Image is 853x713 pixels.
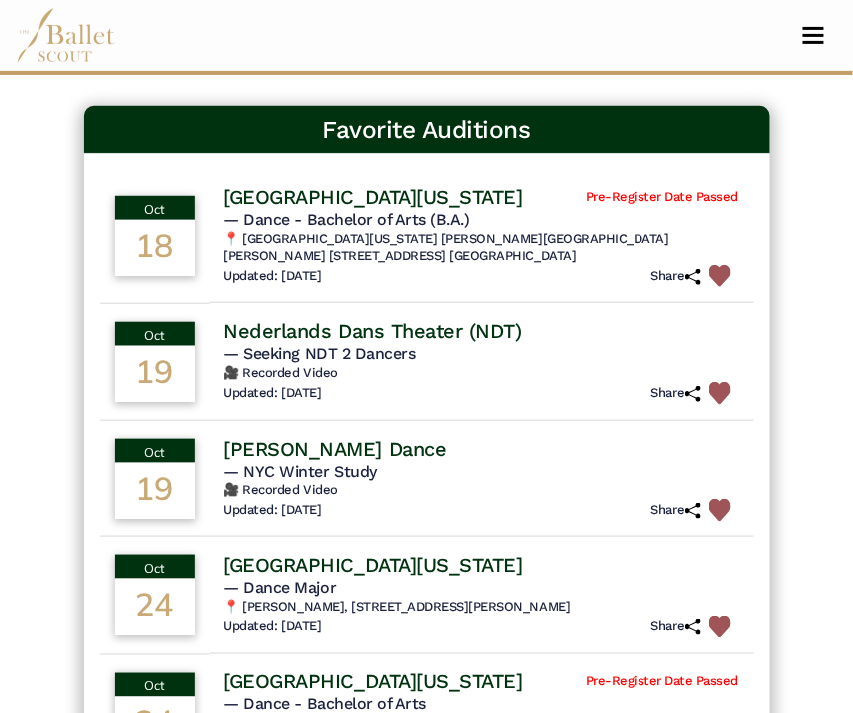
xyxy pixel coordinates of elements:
[224,618,322,635] h6: Updated: [DATE]
[224,344,416,363] span: — Seeking NDT 2 Dancers
[224,385,322,402] h6: Updated: [DATE]
[224,578,337,597] span: — Dance Major
[115,555,195,579] div: Oct
[224,231,739,265] h6: 📍 [GEOGRAPHIC_DATA][US_STATE] [PERSON_NAME][GEOGRAPHIC_DATA][PERSON_NAME] [STREET_ADDRESS] [GEOGR...
[115,439,195,463] div: Oct
[115,673,195,697] div: Oct
[224,462,377,481] span: — NYC Winter Study
[586,674,738,691] span: Pre-Register Date Passed
[651,268,701,285] h6: Share
[790,26,837,45] button: Toggle navigation
[224,599,739,616] h6: 📍 [PERSON_NAME], [STREET_ADDRESS][PERSON_NAME]
[115,579,195,635] div: 24
[224,669,523,695] h4: [GEOGRAPHIC_DATA][US_STATE]
[115,346,195,402] div: 19
[224,210,470,229] span: — Dance - Bachelor of Arts (B.A.)
[224,318,522,344] h4: Nederlands Dans Theater (NDT)
[651,502,701,519] h6: Share
[115,220,195,276] div: 18
[224,482,739,499] h6: 🎥 Recorded Video
[586,189,738,206] span: Pre-Register Date Passed
[224,184,523,210] h4: [GEOGRAPHIC_DATA][US_STATE]
[224,365,739,382] h6: 🎥 Recorded Video
[115,463,195,519] div: 19
[224,502,322,519] h6: Updated: [DATE]
[224,268,322,285] h6: Updated: [DATE]
[115,322,195,346] div: Oct
[224,552,523,578] h4: [GEOGRAPHIC_DATA][US_STATE]
[115,196,195,220] div: Oct
[651,618,701,635] h6: Share
[224,436,447,462] h4: [PERSON_NAME] Dance
[651,385,701,402] h6: Share
[100,114,754,146] h3: Favorite Auditions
